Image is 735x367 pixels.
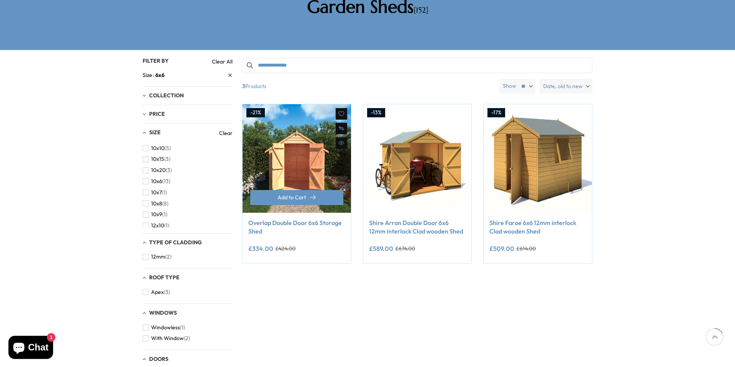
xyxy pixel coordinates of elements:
[143,333,190,344] button: With Window
[414,5,428,15] span: [152]
[165,145,171,152] span: (5)
[143,198,168,209] button: 10x8
[369,245,393,252] ins: £589.00
[248,219,345,236] a: Overlap Double Door 6x6 Storage Shed
[503,82,516,90] label: Show
[543,79,583,93] span: Date, old to new
[489,245,514,252] ins: £509.00
[242,58,592,73] input: Search products
[143,57,169,64] span: Filter By
[151,167,166,173] span: 10x20
[151,222,164,229] span: 12x10
[151,156,164,162] span: 10x15
[162,211,167,218] span: (1)
[151,145,165,152] span: 10x10
[143,220,169,231] button: 12x10
[143,143,171,154] button: 10x10
[149,92,184,99] span: Collection
[516,246,536,251] del: £614.00
[367,108,385,117] div: -13%
[248,245,273,252] ins: £334.00
[180,324,185,331] span: (1)
[149,274,180,281] span: Roof Type
[164,289,170,295] span: (3)
[162,200,168,207] span: (8)
[162,189,167,196] span: (1)
[275,246,296,251] del: £424.00
[164,222,169,229] span: (1)
[151,324,180,331] span: Windowless
[149,129,161,136] span: Size
[143,209,167,220] button: 10x9
[143,71,155,79] span: Size
[250,190,343,205] button: Add to Cart
[278,195,306,200] span: Add to Cart
[149,309,177,316] span: Windows
[151,200,162,207] span: 10x8
[149,110,165,117] span: Price
[151,335,184,342] span: With Window
[151,189,162,196] span: 10x7
[151,289,164,295] span: Apex
[143,187,167,198] button: 10x7
[487,108,505,117] div: -17%
[151,254,165,260] span: 12mm
[143,251,171,262] button: 12mm
[165,254,171,260] span: (2)
[143,165,172,176] button: 10x20
[151,178,162,185] span: 10x6
[239,79,496,93] span: Products
[149,239,202,246] span: Type of Cladding
[151,211,162,218] span: 10x9
[539,79,592,93] label: Date, old to new
[489,219,586,236] a: Shire Faroe 6x6 12mm interlock Clad wooden Shed
[212,58,233,65] a: Clear All
[164,156,170,162] span: (3)
[143,322,185,333] button: Windowless
[246,108,265,117] div: -21%
[395,246,415,251] del: £674.00
[143,287,170,298] button: Apex
[155,72,165,78] span: 6x6
[162,178,170,185] span: (13)
[242,79,245,93] b: 3
[184,335,190,342] span: (2)
[6,336,55,361] inbox-online-store-chat: Shopify online store chat
[143,176,170,187] button: 10x6
[219,129,233,137] a: Clear
[166,167,172,173] span: (3)
[363,104,472,213] img: Shire Arran Double Door 6x6 12mm interlock Clad wooden Shed - Best Shed
[369,219,466,236] a: Shire Arran Double Door 6x6 12mm interlock Clad wooden Shed
[143,153,170,165] button: 10x15
[149,355,168,362] span: Doors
